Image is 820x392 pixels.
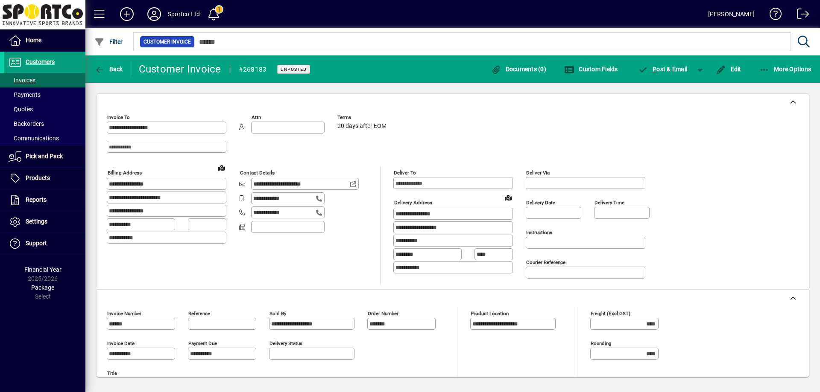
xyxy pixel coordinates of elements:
[9,106,33,113] span: Quotes
[4,189,85,211] a: Reports
[4,102,85,116] a: Quotes
[252,114,261,120] mat-label: Attn
[638,66,688,73] span: ost & Email
[562,61,620,77] button: Custom Fields
[4,233,85,254] a: Support
[708,7,755,21] div: [PERSON_NAME]
[4,116,85,131] a: Backorders
[564,66,618,73] span: Custom Fields
[634,61,692,77] button: Post & Email
[107,311,141,317] mat-label: Invoice number
[139,62,221,76] div: Customer Invoice
[85,61,132,77] app-page-header-button: Back
[791,2,809,29] a: Logout
[4,30,85,51] a: Home
[394,170,416,176] mat-label: Deliver To
[594,200,624,206] mat-label: Delivery time
[9,91,41,98] span: Payments
[526,229,552,235] mat-label: Instructions
[107,114,130,120] mat-label: Invoice To
[26,196,47,203] span: Reports
[188,311,210,317] mat-label: Reference
[26,218,47,225] span: Settings
[92,34,125,49] button: Filter
[94,38,123,45] span: Filter
[757,61,814,77] button: More Options
[269,311,286,317] mat-label: Sold by
[26,37,41,44] span: Home
[526,259,565,265] mat-label: Courier Reference
[471,311,509,317] mat-label: Product location
[4,73,85,87] a: Invoices
[107,370,117,376] mat-label: Title
[92,61,125,77] button: Back
[716,66,741,73] span: Edit
[107,340,135,346] mat-label: Invoice date
[591,311,630,317] mat-label: Freight (excl GST)
[489,61,548,77] button: Documents (0)
[759,66,811,73] span: More Options
[168,7,200,21] div: Sportco Ltd
[491,66,546,73] span: Documents (0)
[337,115,389,120] span: Terms
[4,146,85,167] a: Pick and Pack
[4,131,85,145] a: Communications
[591,340,611,346] mat-label: Rounding
[143,38,191,46] span: Customer Invoice
[4,211,85,232] a: Settings
[239,63,267,76] div: #268183
[501,191,515,204] a: View on map
[141,6,168,22] button: Profile
[215,161,228,174] a: View on map
[526,200,555,206] mat-label: Delivery date
[31,284,54,291] span: Package
[763,2,782,29] a: Knowledge Base
[26,153,63,160] span: Pick and Pack
[9,135,59,142] span: Communications
[9,77,35,84] span: Invoices
[188,340,217,346] mat-label: Payment due
[281,67,307,72] span: Unposted
[26,240,47,247] span: Support
[269,340,302,346] mat-label: Delivery status
[526,170,550,176] mat-label: Deliver via
[94,66,123,73] span: Back
[337,123,387,130] span: 20 days after EOM
[368,311,398,317] mat-label: Order number
[714,61,744,77] button: Edit
[26,174,50,181] span: Products
[113,6,141,22] button: Add
[9,120,44,127] span: Backorders
[4,168,85,189] a: Products
[4,87,85,102] a: Payments
[26,58,55,65] span: Customers
[24,266,61,273] span: Financial Year
[653,66,656,73] span: P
